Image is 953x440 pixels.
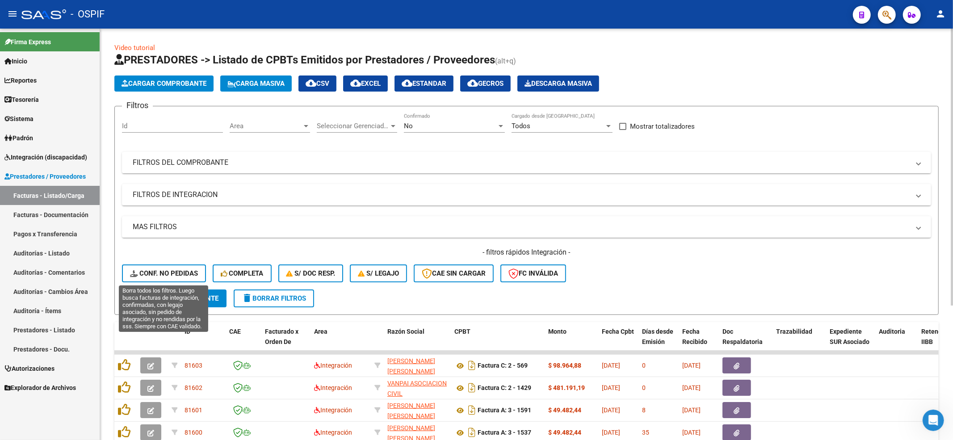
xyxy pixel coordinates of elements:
mat-icon: menu [7,8,18,19]
strong: $ 98.964,88 [548,362,581,369]
span: Inicio [4,56,27,66]
a: Video tutorial [114,44,155,52]
i: Descargar documento [466,403,478,417]
span: Razón Social [387,328,424,335]
span: Borrar Filtros [242,294,306,302]
h4: - filtros rápidos Integración - [122,247,931,257]
strong: $ 49.482,44 [548,406,581,414]
button: Descarga Masiva [517,75,599,92]
span: [DATE] [602,406,620,414]
mat-icon: delete [242,293,252,303]
span: Todos [512,122,530,130]
span: S/ Doc Resp. [286,269,336,277]
span: Sistema [4,114,34,124]
mat-panel-title: FILTROS DEL COMPROBANTE [133,158,910,168]
mat-panel-title: MAS FILTROS [133,222,910,232]
span: Integración [314,429,352,436]
span: - OSPIF [71,4,105,24]
span: No [404,122,413,130]
datatable-header-cell: Auditoria [875,322,918,361]
datatable-header-cell: Fecha Cpbt [598,322,638,361]
datatable-header-cell: Expediente SUR Asociado [826,322,875,361]
span: Integración [314,406,352,414]
iframe: Intercom live chat [923,410,944,431]
strong: Factura C: 2 - 569 [478,362,528,369]
datatable-header-cell: ID [181,322,226,361]
span: Prestadores / Proveedores [4,172,86,181]
strong: Factura A: 3 - 1591 [478,407,531,414]
span: Integración (discapacidad) [4,152,87,162]
mat-icon: person [935,8,946,19]
button: EXCEL [343,75,388,92]
span: Padrón [4,133,33,143]
span: [DATE] [602,384,620,391]
span: Autorizaciones [4,364,55,373]
strong: $ 49.482,44 [548,429,581,436]
span: [DATE] [682,384,701,391]
span: [DATE] [602,429,620,436]
strong: $ 481.191,19 [548,384,585,391]
span: Tesorería [4,95,39,105]
span: Monto [548,328,567,335]
span: Estandar [402,80,446,88]
datatable-header-cell: Doc Respaldatoria [719,322,772,361]
datatable-header-cell: Trazabilidad [772,322,826,361]
app-download-masive: Descarga masiva de comprobantes (adjuntos) [517,75,599,92]
span: Auditoria [879,328,905,335]
strong: Factura A: 3 - 1537 [478,429,531,436]
i: Descargar documento [466,381,478,395]
span: CAE SIN CARGAR [422,269,486,277]
span: 0 [642,384,646,391]
span: Retencion IIBB [921,328,950,345]
button: Estandar [395,75,453,92]
datatable-header-cell: Razón Social [384,322,451,361]
button: FC Inválida [500,264,566,282]
span: CAE [229,328,241,335]
span: Conf. no pedidas [130,269,198,277]
span: Doc Respaldatoria [722,328,763,345]
mat-icon: cloud_download [306,78,316,88]
span: Trazabilidad [776,328,812,335]
span: Integración [314,384,352,391]
datatable-header-cell: Fecha Recibido [679,322,719,361]
span: Días desde Emisión [642,328,673,345]
mat-icon: cloud_download [402,78,412,88]
span: Completa [221,269,264,277]
button: Conf. no pedidas [122,264,206,282]
mat-expansion-panel-header: MAS FILTROS [122,216,931,238]
span: Mostrar totalizadores [630,121,695,132]
span: PRESTADORES -> Listado de CPBTs Emitidos por Prestadores / Proveedores [114,54,495,66]
span: 35 [642,429,649,436]
span: CSV [306,80,329,88]
span: Buscar Comprobante [130,294,218,302]
span: Carga Masiva [227,80,285,88]
span: Firma Express [4,37,51,47]
div: 27263282839 [387,356,447,375]
span: Expediente SUR Asociado [830,328,869,345]
button: CAE SIN CARGAR [414,264,494,282]
span: 81601 [185,406,202,414]
span: [DATE] [682,429,701,436]
span: [DATE] [602,362,620,369]
datatable-header-cell: CAE [226,322,261,361]
button: S/ legajo [350,264,407,282]
span: [DATE] [682,406,701,414]
span: [DATE] [682,362,701,369]
datatable-header-cell: Monto [545,322,598,361]
span: Cargar Comprobante [122,80,206,88]
i: Descargar documento [466,425,478,440]
span: Explorador de Archivos [4,383,76,393]
button: S/ Doc Resp. [278,264,344,282]
span: 81602 [185,384,202,391]
datatable-header-cell: Area [311,322,371,361]
span: Descarga Masiva [525,80,592,88]
span: (alt+q) [495,57,516,65]
i: Descargar documento [466,358,478,373]
span: Area [230,122,302,130]
div: 30708829664 [387,378,447,397]
span: 81600 [185,429,202,436]
span: CPBT [454,328,470,335]
button: Cargar Comprobante [114,75,214,92]
mat-expansion-panel-header: FILTROS DE INTEGRACION [122,184,931,205]
span: EXCEL [350,80,381,88]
